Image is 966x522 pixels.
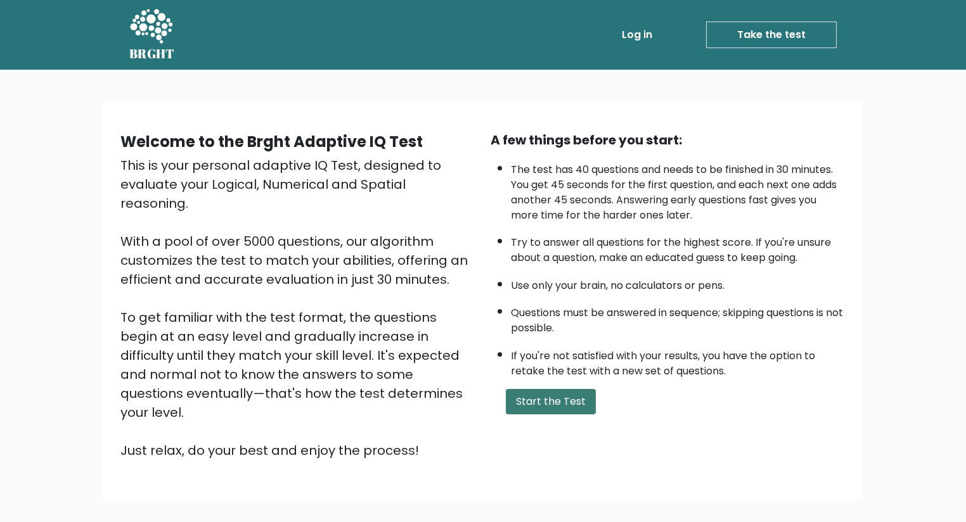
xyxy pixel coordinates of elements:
b: Welcome to the Brght Adaptive IQ Test [120,131,423,152]
a: BRGHT [129,5,175,65]
li: Try to answer all questions for the highest score. If you're unsure about a question, make an edu... [511,229,846,265]
button: Start the Test [506,389,596,414]
div: A few things before you start: [491,130,846,150]
a: Take the test [706,22,837,48]
li: The test has 40 questions and needs to be finished in 30 minutes. You get 45 seconds for the firs... [511,156,846,223]
h5: BRGHT [129,46,175,61]
div: This is your personal adaptive IQ Test, designed to evaluate your Logical, Numerical and Spatial ... [120,156,475,460]
li: Use only your brain, no calculators or pens. [511,272,846,293]
li: Questions must be answered in sequence; skipping questions is not possible. [511,299,846,336]
a: Log in [617,22,657,48]
li: If you're not satisfied with your results, you have the option to retake the test with a new set ... [511,342,846,379]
